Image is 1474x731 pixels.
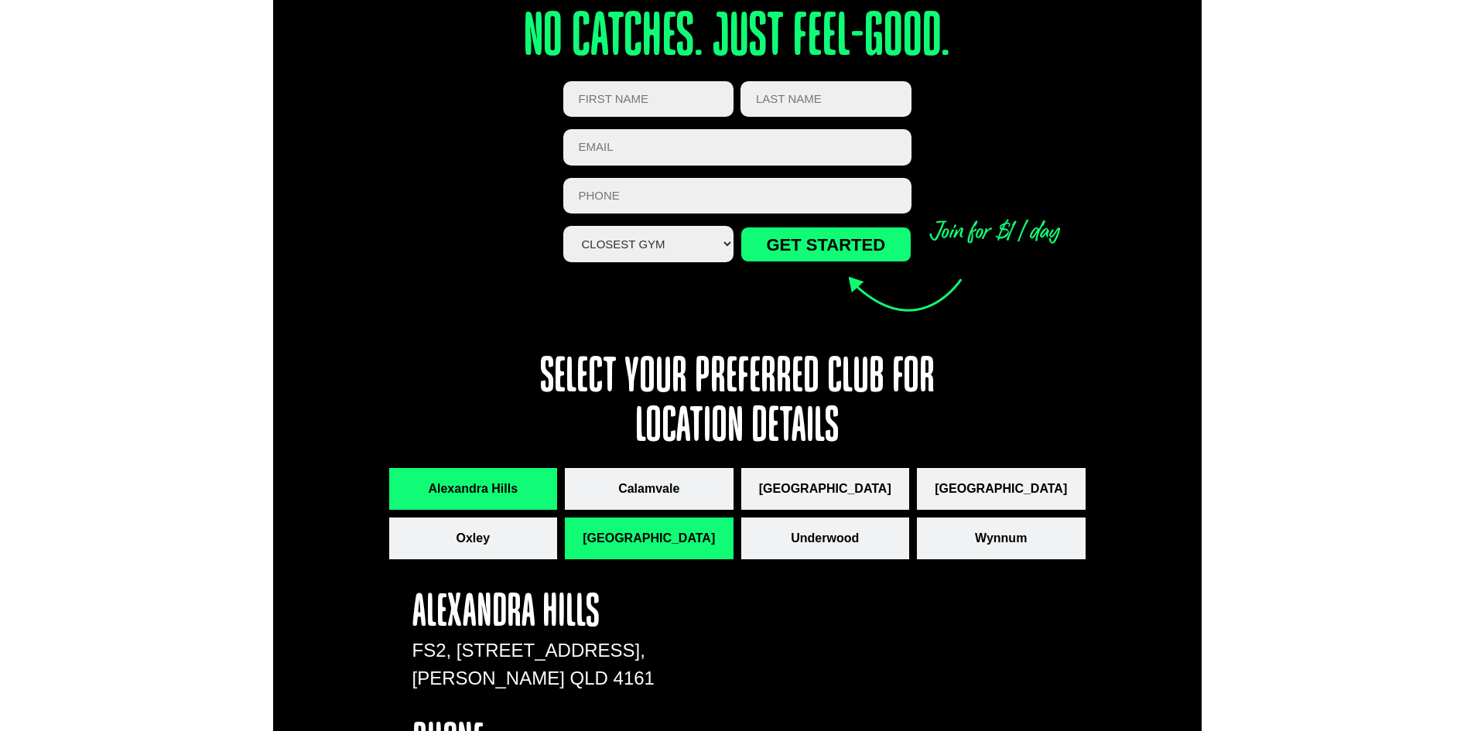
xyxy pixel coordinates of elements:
input: Email [563,129,911,166]
span: [GEOGRAPHIC_DATA] [935,480,1067,498]
h4: Alexandra Hills [412,590,657,637]
input: LAST NAME [740,81,911,118]
input: GET STARTED [740,227,911,262]
p: FS2, [STREET_ADDRESS], [PERSON_NAME] QLD 4161 [412,637,657,692]
span: Oxley [456,529,490,548]
input: FIRST NAME [563,81,734,118]
span: [GEOGRAPHIC_DATA] [583,529,715,548]
span: Alexandra Hills [428,480,518,498]
span: [GEOGRAPHIC_DATA] [759,480,891,498]
input: PHONE [563,178,911,214]
h3: Select your preferred club for location details [528,354,946,453]
span: Calamvale [618,480,679,498]
span: Wynnum [975,529,1027,548]
span: Underwood [791,529,859,548]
